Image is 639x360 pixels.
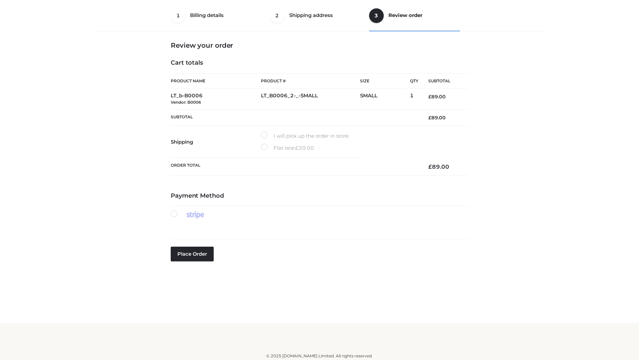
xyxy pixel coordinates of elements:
span: £ [428,115,431,121]
th: Product # [261,73,360,89]
button: Place order [171,247,214,261]
td: SMALL [360,89,410,110]
span: £ [295,145,299,151]
th: Size [360,74,407,89]
td: LT_B0006_2-_-SMALL [261,89,360,110]
span: £ [428,163,432,170]
td: 1 [410,89,418,110]
td: LT_b-B0006 [171,89,261,110]
th: Qty [410,73,418,89]
bdi: 20.00 [295,145,314,151]
th: Subtotal [171,109,418,126]
bdi: 89.00 [428,163,449,170]
bdi: 89.00 [428,115,446,121]
label: I will pick up the order in store. [261,132,349,140]
label: Flat rate: [261,144,314,152]
small: Vendor: B0006 [171,100,201,105]
span: £ [428,94,431,100]
h4: Cart totals [171,59,468,67]
div: © 2025 [DOMAIN_NAME] Limited. All rights reserved. [99,353,540,359]
th: Shipping [171,126,261,158]
th: Product Name [171,73,261,89]
bdi: 89.00 [428,94,446,100]
th: Subtotal [418,74,468,89]
th: Order Total [171,158,418,176]
h3: Review your order [171,41,468,49]
h4: Payment Method [171,192,468,200]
